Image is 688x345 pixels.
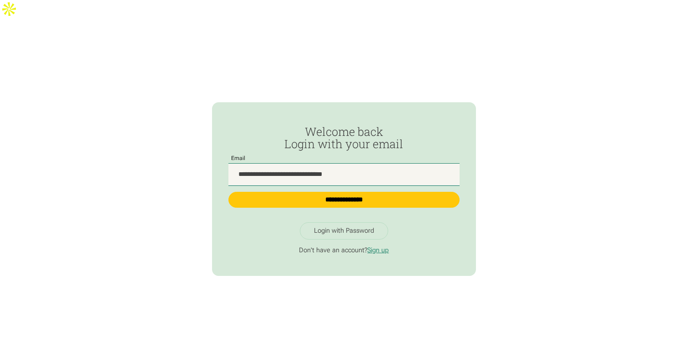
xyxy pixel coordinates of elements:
div: Login with Password [314,227,374,235]
p: Don't have an account? [228,246,459,255]
a: Sign up [367,246,389,254]
form: Passwordless Login [228,125,459,216]
h2: Welcome back Login with your email [228,125,459,151]
label: Email [228,155,248,162]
